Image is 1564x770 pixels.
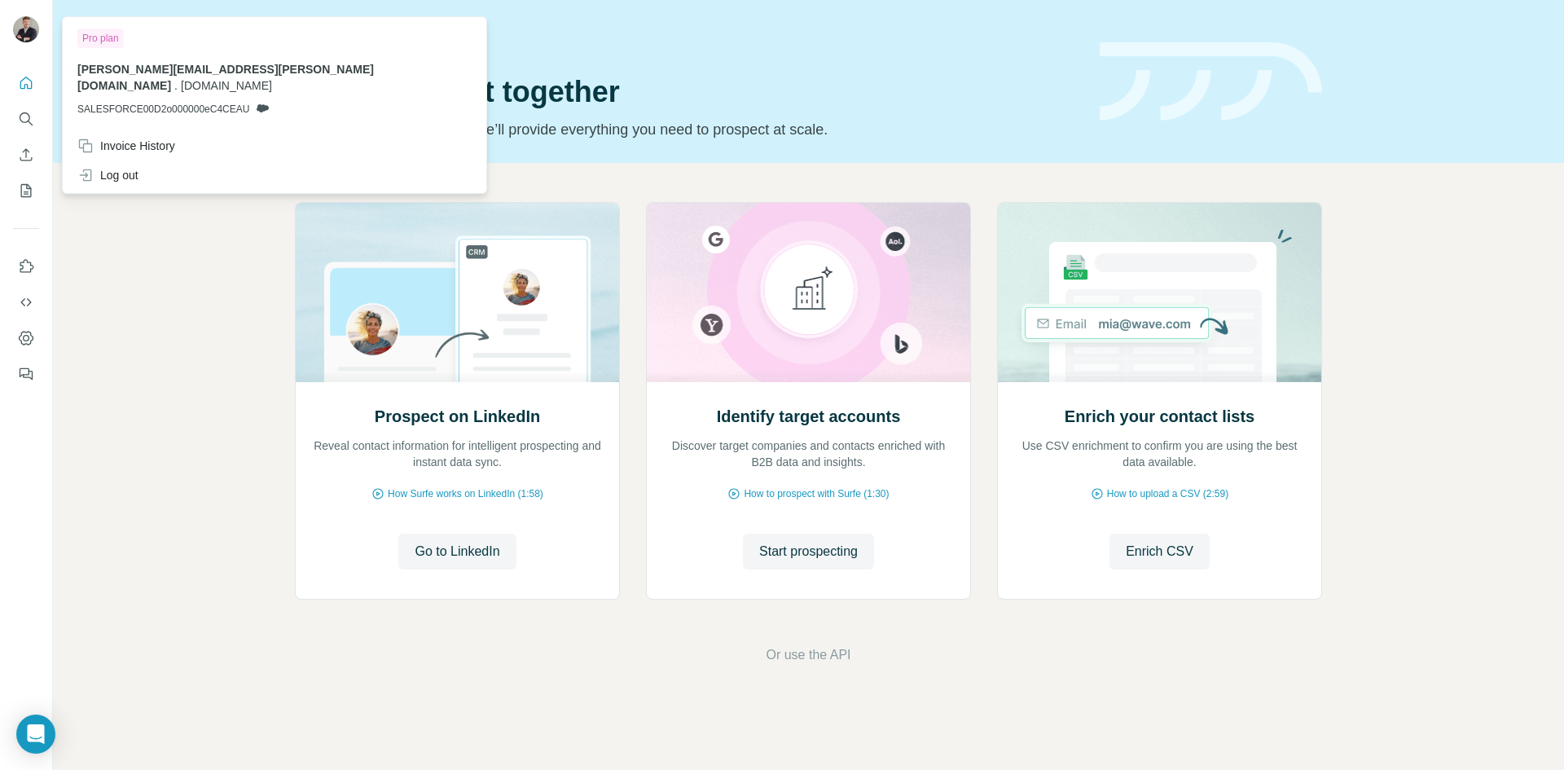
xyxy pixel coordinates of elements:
[759,542,858,561] span: Start prospecting
[415,542,499,561] span: Go to LinkedIn
[646,203,971,382] img: Identify target accounts
[13,104,39,134] button: Search
[295,30,1080,46] div: Quick start
[13,140,39,169] button: Enrich CSV
[16,715,55,754] div: Open Intercom Messenger
[77,29,124,48] div: Pro plan
[13,252,39,281] button: Use Surfe on LinkedIn
[766,645,850,665] button: Or use the API
[13,16,39,42] img: Avatar
[1126,542,1193,561] span: Enrich CSV
[997,203,1322,382] img: Enrich your contact lists
[13,288,39,317] button: Use Surfe API
[1109,534,1210,570] button: Enrich CSV
[744,486,889,501] span: How to prospect with Surfe (1:30)
[13,323,39,353] button: Dashboard
[663,438,954,470] p: Discover target companies and contacts enriched with B2B data and insights.
[13,68,39,98] button: Quick start
[295,76,1080,108] h1: Let’s prospect together
[295,203,620,382] img: Prospect on LinkedIn
[717,405,901,428] h2: Identify target accounts
[174,79,178,92] span: .
[1014,438,1305,470] p: Use CSV enrichment to confirm you are using the best data available.
[743,534,874,570] button: Start prospecting
[77,167,138,183] div: Log out
[77,138,175,154] div: Invoice History
[181,79,272,92] span: [DOMAIN_NAME]
[77,63,374,92] span: [PERSON_NAME][EMAIL_ADDRESS][PERSON_NAME][DOMAIN_NAME]
[398,534,516,570] button: Go to LinkedIn
[1107,486,1228,501] span: How to upload a CSV (2:59)
[1100,42,1322,121] img: banner
[13,359,39,389] button: Feedback
[1065,405,1254,428] h2: Enrich your contact lists
[312,438,603,470] p: Reveal contact information for intelligent prospecting and instant data sync.
[13,176,39,205] button: My lists
[77,102,249,117] span: SALESFORCE00D2o000000eC4CEAU
[388,486,543,501] span: How Surfe works on LinkedIn (1:58)
[375,405,540,428] h2: Prospect on LinkedIn
[295,118,1080,141] p: Pick your starting point and we’ll provide everything you need to prospect at scale.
